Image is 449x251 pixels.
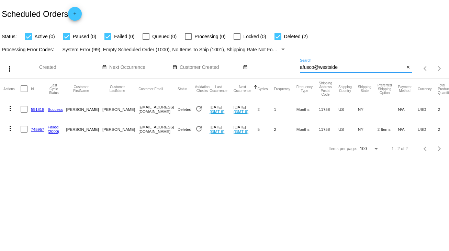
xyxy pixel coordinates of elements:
mat-cell: Months [296,99,319,119]
button: Change sorting for CustomerEmail [138,87,163,91]
mat-select: Filter by Processing Error Codes [63,45,286,54]
mat-cell: [DATE] [210,99,234,119]
span: Paused (0) [73,32,96,41]
mat-header-cell: Validation Checks [195,79,210,99]
mat-icon: date_range [102,65,107,70]
button: Change sorting for CustomerLastName [102,85,132,93]
a: (GMT-6) [210,129,224,134]
button: Next page [433,62,446,75]
span: Deleted [178,107,191,112]
mat-cell: [PERSON_NAME] [102,119,138,139]
button: Change sorting for PaymentMethod.Type [398,85,411,93]
mat-header-cell: Actions [3,79,21,99]
mat-cell: [PERSON_NAME] [66,99,102,119]
mat-icon: refresh [195,105,203,113]
span: Status: [2,34,17,39]
input: Next Occurrence [109,65,171,70]
span: Deleted [178,127,191,132]
button: Previous page [419,142,433,156]
h2: Scheduled Orders [2,7,82,21]
button: Change sorting for NextOccurrenceUtc [234,85,251,93]
span: Processing Error Codes: [2,47,54,52]
button: Clear [405,64,412,71]
mat-cell: [PERSON_NAME] [102,99,138,119]
a: Success [48,107,63,112]
mat-cell: [EMAIL_ADDRESS][DOMAIN_NAME] [138,119,178,139]
input: Created [39,65,101,70]
a: (GMT-6) [234,109,248,114]
mat-cell: 2 [274,119,296,139]
button: Change sorting for ShippingCountry [338,85,352,93]
mat-cell: 1 [274,99,296,119]
mat-cell: 2 Items [378,119,398,139]
a: 591818 [31,107,44,112]
button: Change sorting for Cycles [258,87,268,91]
mat-cell: 11758 [319,119,338,139]
input: Customer Created [180,65,242,70]
mat-cell: NY [358,99,378,119]
button: Change sorting for FrequencyType [296,85,313,93]
mat-cell: 11758 [319,99,338,119]
a: 745957 [31,127,44,132]
button: Change sorting for PreferredShippingOption [378,83,392,95]
mat-cell: [DATE] [234,119,258,139]
mat-cell: [DATE] [234,99,258,119]
button: Change sorting for Id [31,87,34,91]
mat-cell: NY [358,119,378,139]
input: Search [300,65,405,70]
mat-icon: close [406,65,411,70]
mat-icon: more_vert [6,124,14,133]
mat-cell: [PERSON_NAME] [66,119,102,139]
mat-cell: US [338,99,358,119]
mat-icon: refresh [195,125,203,133]
span: Failed (0) [114,32,134,41]
span: Deleted (2) [284,32,308,41]
div: Items per page: [328,146,357,151]
button: Change sorting for ShippingPostcode [319,81,332,96]
mat-icon: date_range [172,65,177,70]
mat-cell: USD [418,99,438,119]
button: Change sorting for CustomerFirstName [66,85,96,93]
button: Change sorting for LastOccurrenceUtc [210,85,227,93]
mat-cell: USD [418,119,438,139]
mat-cell: N/A [398,99,417,119]
mat-cell: [DATE] [210,119,234,139]
span: Active (0) [35,32,55,41]
a: (2000) [48,129,59,134]
mat-icon: more_vert [6,104,14,113]
span: Processing (0) [194,32,225,41]
button: Change sorting for Status [178,87,187,91]
span: Locked (0) [243,32,266,41]
mat-select: Items per page: [360,147,379,151]
a: (GMT-6) [210,109,224,114]
mat-cell: N/A [398,119,417,139]
span: 100 [360,146,367,151]
button: Previous page [419,62,433,75]
mat-icon: date_range [243,65,248,70]
button: Change sorting for ShippingState [358,85,371,93]
mat-cell: 5 [258,119,274,139]
mat-icon: add [71,11,79,20]
button: Change sorting for LastProcessingCycleId [48,83,60,95]
div: 1 - 2 of 2 [392,146,408,151]
mat-cell: [EMAIL_ADDRESS][DOMAIN_NAME] [138,99,178,119]
a: (GMT-6) [234,129,248,134]
mat-cell: Months [296,119,319,139]
a: Failed [48,125,59,129]
button: Change sorting for CurrencyIso [418,87,432,91]
button: Change sorting for Frequency [274,87,290,91]
mat-cell: US [338,119,358,139]
mat-icon: more_vert [5,65,14,73]
button: Next page [433,142,446,156]
mat-cell: 2 [258,99,274,119]
span: Queued (0) [152,32,177,41]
